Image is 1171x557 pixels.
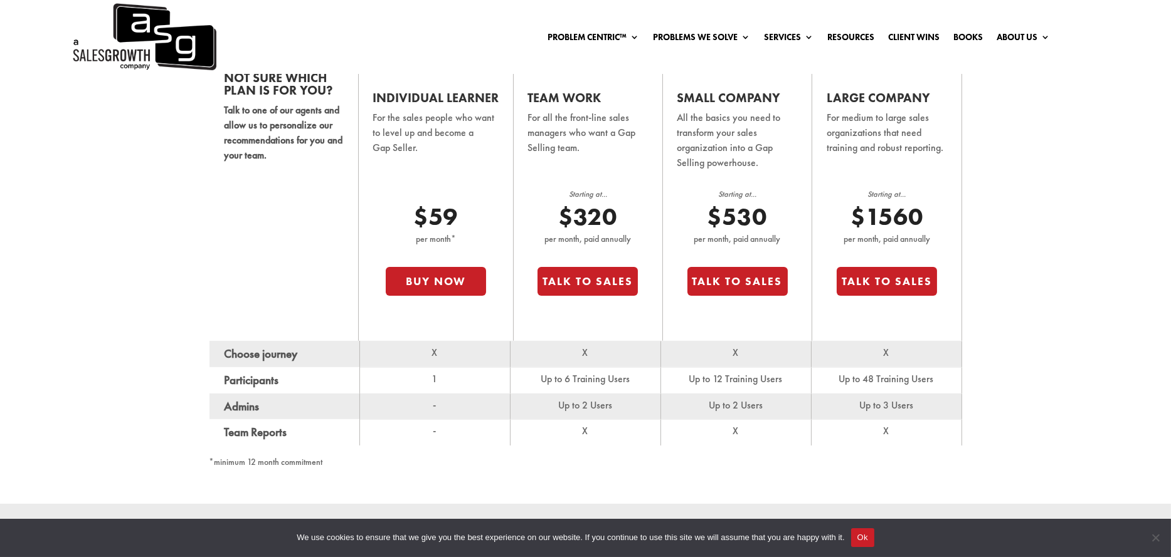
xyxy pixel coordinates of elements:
p: per month, paid annually [837,232,937,247]
p: For all the front-line sales managers who want a Gap Selling team. [527,110,649,172]
p: Starting at... [687,187,788,202]
td: Up to 2 Users [511,393,661,420]
p: $1560 [837,202,937,232]
p: per month, paid annually [538,232,638,247]
td: Up to 2 Users [661,393,812,420]
td: - [360,419,511,445]
td: Up to 6 Training Users [511,367,661,393]
span: X [583,424,588,437]
span: X [583,346,588,359]
p: All the basics you need to transform your sales organization into a Gap Selling powerhouse. [677,110,798,187]
button: Ok [851,528,874,547]
a: Problem Centric™ [548,33,639,46]
span: X [884,424,889,437]
h2: Small Company [677,91,798,110]
a: Client Wins [888,33,940,46]
h2: Team Work [527,91,649,110]
th: Choose journey [209,341,360,367]
a: Resources [827,33,874,46]
h2: Not sure which plan is for you? [225,71,343,103]
p: per month* [386,232,486,247]
button: Buy Now [386,267,486,296]
td: Up to 12 Training Users [661,367,812,393]
p: For the sales people who want to level up and become a Gap Seller. [373,110,499,172]
p: per month, paid annually [687,232,788,247]
p: $59 [386,202,486,232]
button: Talk to Sales [837,267,937,296]
span: No [1149,531,1162,544]
a: Books [953,33,983,46]
span: X [733,346,739,359]
a: Problems We Solve [653,33,750,46]
button: Talk to Sales [538,267,638,296]
button: Talk to Sales [687,267,788,296]
p: Talk to one of our agents and allow us to personalize our recommendations for you and your team. [225,103,343,162]
h2: Individual Learner [373,91,499,110]
td: - [360,393,511,420]
span: We use cookies to ensure that we give you the best experience on our website. If you continue to ... [297,531,844,544]
th: Admins [209,393,360,420]
h2: Large Company [827,91,948,110]
span: X [733,424,739,437]
p: For medium to large sales organizations that need training and robust reporting. [827,110,948,172]
td: 1 [360,367,511,393]
a: About Us [997,33,1050,46]
p: *minimum 12 month commitment [209,455,962,470]
p: Starting at... [837,187,937,202]
td: Up to 3 Users [812,393,962,420]
a: Services [764,33,813,46]
p: $320 [538,202,638,232]
span: X [884,346,889,359]
p: Starting at... [538,187,638,202]
th: Participants [209,367,360,393]
th: Team Reports [209,419,360,445]
p: $530 [687,202,788,232]
span: X [432,346,438,359]
td: Up to 48 Training Users [812,367,962,393]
